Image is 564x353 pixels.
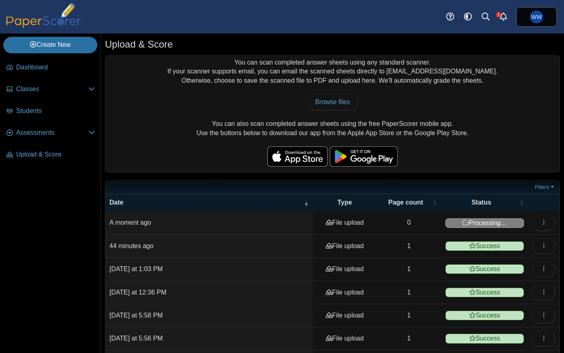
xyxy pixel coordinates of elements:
span: Status [445,198,518,207]
span: Success [445,288,524,297]
span: William Whitney [530,10,543,23]
span: Students [16,107,95,115]
time: Sep 25, 2025 at 9:31 PM [109,219,151,226]
time: Sep 24, 2025 at 12:36 PM [109,289,166,296]
span: Dashboard [16,63,95,72]
td: 0 [377,211,441,234]
time: Sep 23, 2025 at 5:58 PM [109,312,163,319]
td: File upload [312,258,377,281]
a: Filters [533,183,558,191]
a: Browse files [306,94,358,110]
time: Sep 23, 2025 at 5:56 PM [109,335,163,342]
span: Assessments [16,128,88,137]
span: Success [445,241,524,251]
span: Processing… [445,218,524,228]
td: 1 [377,235,441,258]
td: 1 [377,281,441,304]
img: PaperScorer [3,3,84,28]
td: 1 [377,304,441,327]
span: Success [445,334,524,343]
span: Page count : Activate to sort [432,198,437,207]
h1: Upload & Score [105,38,173,51]
a: Create New [3,37,97,53]
a: Students [3,102,98,121]
span: Date : Activate to remove sorting [304,198,308,207]
td: 1 [377,258,441,281]
span: William Whitney [531,14,542,20]
span: Type [317,198,373,207]
a: Dashboard [3,58,98,77]
td: File upload [312,281,377,304]
a: Classes [3,80,98,99]
td: File upload [312,327,377,350]
a: William Whitney [516,7,557,27]
span: Page count [381,198,431,207]
span: Upload & Score [16,150,95,159]
td: 1 [377,327,441,350]
div: You can scan completed answer sheets using any standard scanner. If your scanner supports email, ... [105,56,560,172]
a: PaperScorer [3,22,84,29]
time: Sep 24, 2025 at 1:03 PM [109,265,163,272]
td: File upload [312,304,377,327]
a: Assessments [3,123,98,143]
span: Classes [16,85,88,94]
img: apple-store-badge.svg [267,146,328,167]
span: Browse files [315,98,350,105]
td: File upload [312,211,377,234]
span: Date [109,198,302,207]
span: Success [445,264,524,274]
a: Upload & Score [3,145,98,165]
span: Status : Activate to sort [519,198,524,207]
time: Sep 25, 2025 at 8:47 PM [109,242,153,249]
span: Success [445,311,524,320]
a: Alerts [495,8,512,26]
img: google-play-badge.png [330,146,398,167]
td: File upload [312,235,377,258]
